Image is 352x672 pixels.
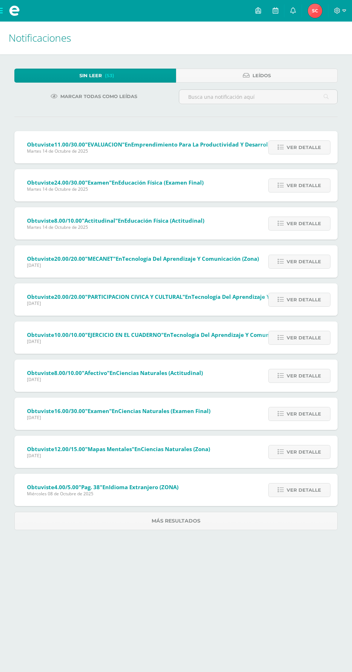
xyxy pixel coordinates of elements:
[79,483,102,491] span: "Pag. 38"
[27,217,204,224] span: Obtuviste en
[27,262,259,268] span: [DATE]
[287,217,321,230] span: Ver detalle
[122,255,259,262] span: Tecnología del Aprendizaje y Comunicación (Zona)
[118,179,204,186] span: Educación Física (Examen final)
[79,69,102,82] span: Sin leer
[27,453,210,459] span: [DATE]
[287,445,321,459] span: Ver detalle
[54,179,85,186] span: 24.00/30.00
[54,293,85,300] span: 20.00/20.00
[131,141,314,148] span: Emprendimiento para la Productividad y Desarrollo (Examen final)
[27,255,259,262] span: Obtuviste en
[287,369,321,383] span: Ver detalle
[54,483,79,491] span: 4.00/5.00
[27,445,210,453] span: Obtuviste en
[105,69,114,82] span: (53)
[118,407,210,414] span: Ciencias Naturales (Examen final)
[9,31,71,45] span: Notificaciones
[14,512,338,530] a: Más resultados
[27,224,204,230] span: Martes 14 de Octubre de 2025
[60,90,137,103] span: Marcar todas como leídas
[85,331,164,338] span: "EJERCICIO EN EL CUADERNO"
[85,445,134,453] span: "Mapas mentales"
[287,141,321,154] span: Ver detalle
[308,4,322,18] img: f25239f7c825e180454038984e453cce.png
[14,69,176,83] a: Sin leer(53)
[54,255,85,262] span: 20.00/20.00
[82,217,118,224] span: "Actitudinal"
[287,483,321,497] span: Ver detalle
[124,217,204,224] span: Educación Física (Actitudinal)
[27,186,204,192] span: Martes 14 de Octubre de 2025
[287,255,321,268] span: Ver detalle
[287,331,321,344] span: Ver detalle
[85,255,116,262] span: "MECANET"
[179,90,337,104] input: Busca una notificación aquí
[116,369,203,376] span: Ciencias Naturales (Actitudinal)
[82,369,110,376] span: "Afectivo"
[54,445,85,453] span: 12.00/15.00
[27,414,210,421] span: [DATE]
[27,148,314,154] span: Martes 14 de Octubre de 2025
[42,89,146,103] a: Marcar todas como leídas
[27,483,179,491] span: Obtuviste en
[85,407,112,414] span: "Examen"
[176,69,338,83] a: Leídos
[253,69,271,82] span: Leídos
[54,217,82,224] span: 8.00/10.00
[287,179,321,192] span: Ver detalle
[27,407,210,414] span: Obtuviste en
[85,141,125,148] span: "EVALUACION"
[287,407,321,421] span: Ver detalle
[27,338,307,344] span: [DATE]
[109,483,179,491] span: Idioma Extranjero (ZONA)
[85,179,112,186] span: "Examen"
[27,179,204,186] span: Obtuviste en
[170,331,307,338] span: Tecnología del Aprendizaje y Comunicación (Zona)
[54,407,85,414] span: 16.00/30.00
[141,445,210,453] span: Ciencias Naturales (Zona)
[54,331,85,338] span: 10.00/10.00
[27,491,179,497] span: Miércoles 08 de Octubre de 2025
[27,369,203,376] span: Obtuviste en
[27,331,307,338] span: Obtuviste en
[27,376,203,383] span: [DATE]
[85,293,185,300] span: "PARTICIPACION CIVICA Y CULTURAL"
[54,141,85,148] span: 11.00/30.00
[54,369,82,376] span: 8.00/10.00
[27,141,314,148] span: Obtuviste en
[287,293,321,306] span: Ver detalle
